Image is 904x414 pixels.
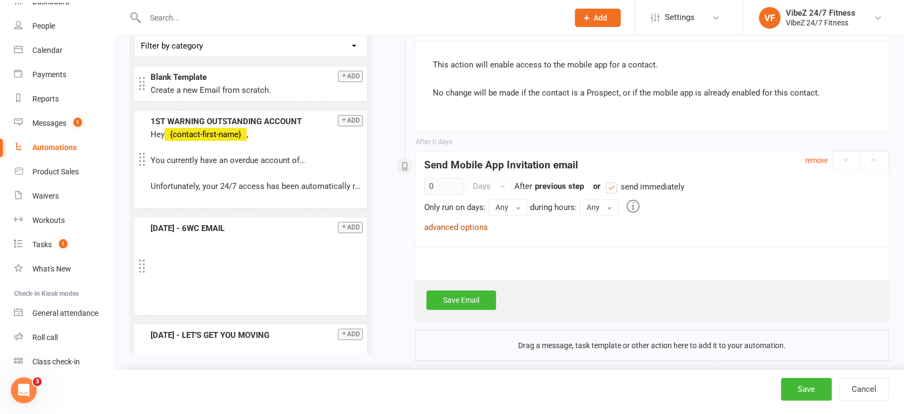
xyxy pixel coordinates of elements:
div: Reports [32,94,59,103]
a: Save Email [426,290,496,310]
span: 3 [33,377,42,386]
div: After 0 days [416,137,452,148]
p: Unfortunately, your 24/7 access has been automatically restricted due to the outstanding balance. [151,180,363,193]
div: VibeZ 24/7 Fitness [786,18,855,28]
a: Automations [14,135,114,160]
div: 1ST WARNING OUTSTANDING ACCOUNT [151,115,363,128]
div: Messages [32,119,66,127]
a: Reports [14,87,114,111]
a: Workouts [14,208,114,233]
input: Search... [142,10,561,25]
span: After [514,181,532,191]
span: 1 [73,118,82,127]
a: advanced options [424,222,488,232]
div: General attendance [32,309,98,317]
a: Calendar [14,38,114,63]
div: Payments [32,70,66,79]
div: Automations [32,143,77,152]
a: General attendance kiosk mode [14,301,114,325]
div: This action will enable access to the mobile app for a contact. [433,58,871,71]
p: Hey , [151,128,363,141]
button: Any [580,199,618,215]
button: Add [575,9,621,27]
div: VF [759,7,780,29]
div: Workouts [32,216,65,225]
div: What's New [32,264,71,273]
button: Any [488,199,527,215]
a: Class kiosk mode [14,350,114,374]
a: Product Sales [14,160,114,184]
strong: previous step [535,181,584,191]
button: Cancel [839,378,889,401]
div: [DATE] - 6WC EMAIL [151,222,363,235]
a: Tasks 1 [14,233,114,257]
div: No change will be made if the contact is a Prospect, or if the mobile app is already enabled for ... [433,86,871,99]
div: or [587,180,684,193]
a: Payments [14,63,114,87]
span: send immediately [621,180,684,192]
span: Settings [665,5,695,30]
div: Waivers [32,192,59,200]
button: Add [338,329,363,340]
a: Roll call [14,325,114,350]
small: remove [805,157,828,165]
div: Class check-in [32,357,80,366]
iframe: Intercom live chat [11,377,37,403]
div: People [32,22,55,30]
a: What's New [14,257,114,281]
strong: Send Mobile App Invitation email [424,159,578,171]
p: You currently have an overdue account of . [151,154,363,167]
a: Messages 1 [14,111,114,135]
a: People [14,14,114,38]
button: Add [338,222,363,233]
a: Waivers [14,184,114,208]
button: Add [338,71,363,82]
div: Roll call [32,333,58,342]
div: Product Sales [32,167,79,176]
div: during hours: [530,201,577,214]
button: Add [338,115,363,126]
div: Only run on days: [424,201,486,214]
span: 1 [59,239,67,248]
div: Create a new Email from scratch. [151,84,363,97]
span: Add [594,13,607,22]
div: [DATE] - LET'S GET YOU MOVING [151,329,363,342]
div: Tasks [32,240,52,249]
div: VibeZ 24/7 Fitness [786,8,855,18]
div: Blank Template [151,71,363,84]
button: Save [781,378,832,401]
div: Calendar [32,46,63,55]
